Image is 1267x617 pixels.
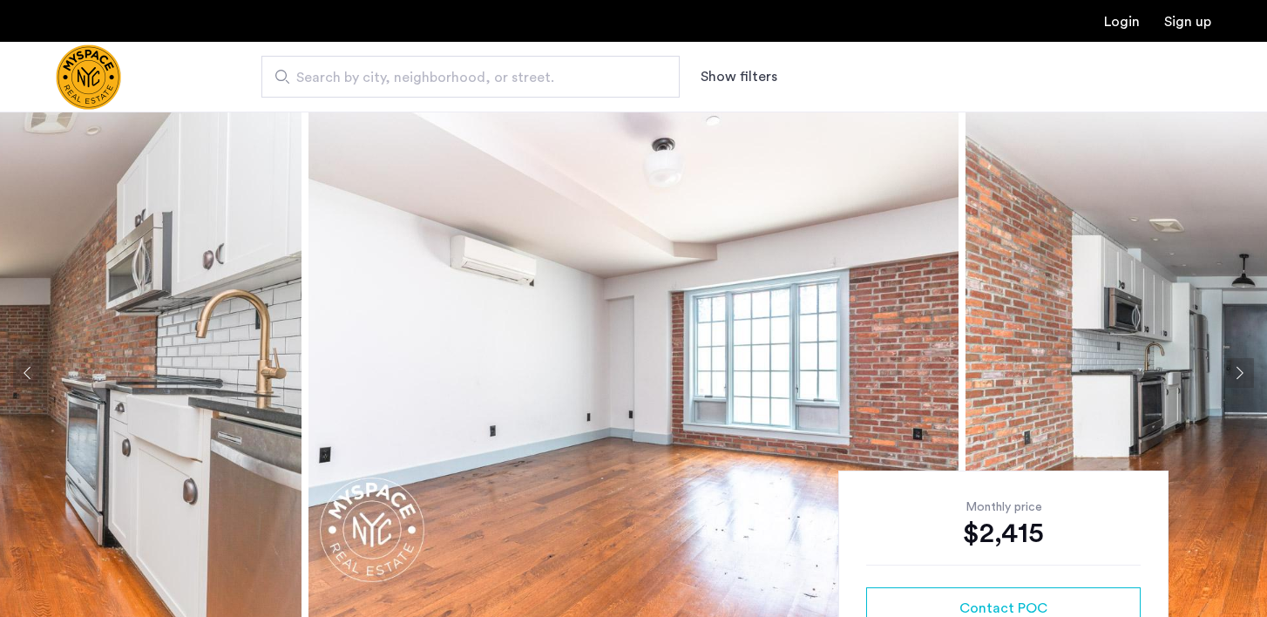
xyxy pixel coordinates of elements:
a: Cazamio Logo [56,44,121,110]
button: Next apartment [1224,358,1254,388]
div: Monthly price [866,498,1141,516]
input: Apartment Search [261,56,680,98]
button: Previous apartment [13,358,43,388]
img: logo [56,44,121,110]
span: Search by city, neighborhood, or street. [296,67,631,88]
a: Registration [1164,15,1211,29]
button: Show or hide filters [701,66,777,87]
a: Login [1104,15,1140,29]
div: $2,415 [866,516,1141,551]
